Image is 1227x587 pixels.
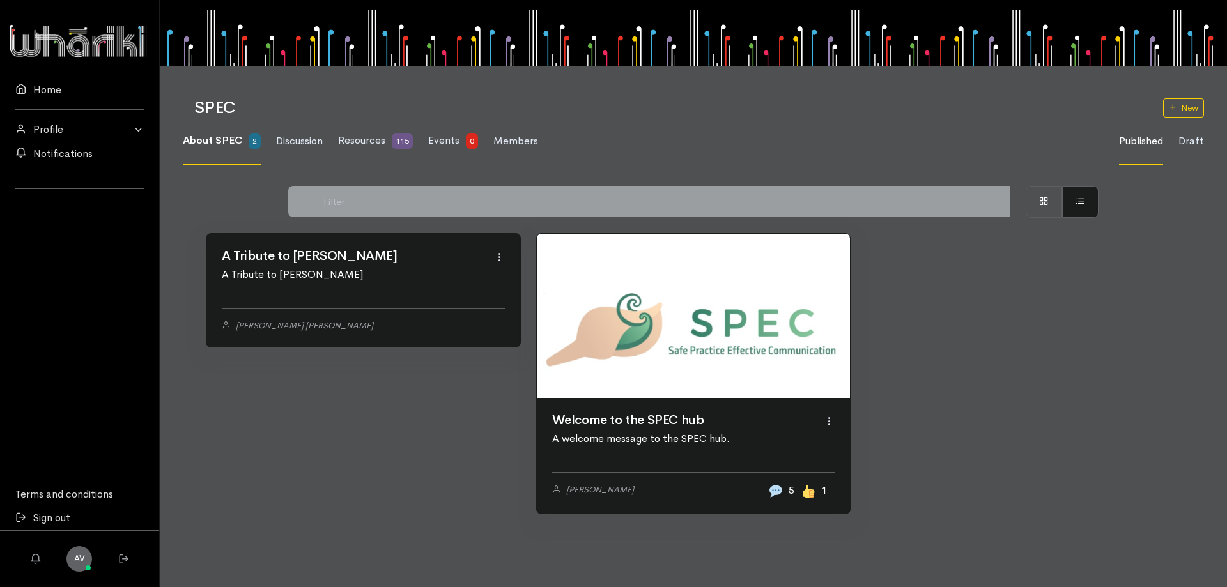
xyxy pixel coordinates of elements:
[66,546,92,572] a: AV
[466,133,478,149] span: 0
[276,118,323,165] a: Discussion
[317,186,1010,217] input: Filter
[194,99,1148,118] h1: SPEC
[392,133,413,149] span: 115
[276,134,323,148] span: Discussion
[183,133,242,147] span: About SPEC
[493,134,538,148] span: Members
[428,118,478,165] a: Events 0
[428,133,459,147] span: Events
[338,133,385,147] span: Resources
[1178,118,1204,165] a: Draft
[338,118,413,165] a: Resources 115
[1119,118,1163,165] a: Published
[183,118,261,165] a: About SPEC 2
[1163,98,1204,118] a: New
[249,133,261,149] span: 2
[493,118,538,165] a: Members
